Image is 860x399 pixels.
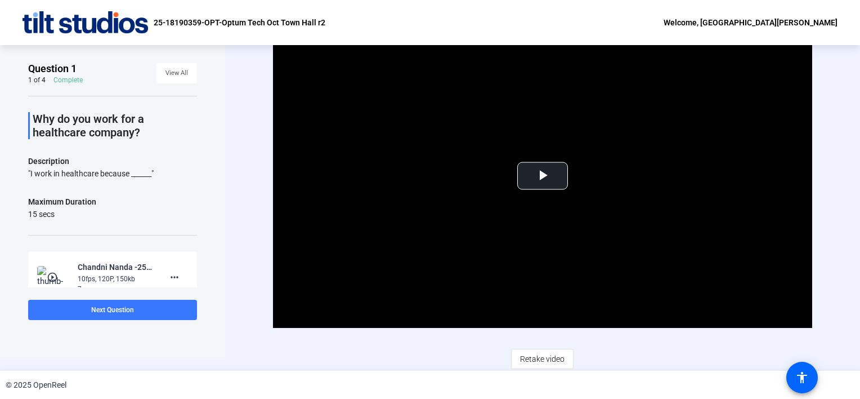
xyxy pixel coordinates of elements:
div: 7 secs [78,284,153,294]
div: Chandni Nanda -25-18190359-OPT-Optum Tech Oct Town Hall-25-18190359-OPT-Optum Tech Oct Town Hall ... [78,260,153,274]
img: thumb-nail [37,266,70,289]
img: OpenReel logo [23,11,148,34]
mat-icon: play_circle_outline [47,272,60,283]
button: View All [156,63,197,83]
button: Play Video [517,162,568,190]
span: View All [165,65,188,82]
div: 1 of 4 [28,76,46,85]
button: Next Question [28,300,197,320]
p: Description [28,154,197,168]
div: Welcome, [GEOGRAPHIC_DATA][PERSON_NAME] [664,16,837,29]
span: Next Question [91,306,134,314]
p: 25-18190359-OPT-Optum Tech Oct Town Hall r2 [154,16,325,29]
p: Why do you work for a healthcare company? [33,112,197,139]
div: 10fps, 120P, 150kb [78,274,153,284]
button: Retake video [511,349,574,369]
div: Video Player [273,24,813,328]
div: "I work in healthcare because ______" [28,168,197,179]
span: Retake video [520,348,565,370]
span: Question 1 [28,62,77,76]
div: © 2025 OpenReel [6,379,66,391]
div: Complete [53,76,83,85]
mat-icon: accessibility [795,371,809,384]
mat-icon: more_horiz [168,271,181,284]
div: 15 secs [28,209,96,220]
div: Maximum Duration [28,195,96,209]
